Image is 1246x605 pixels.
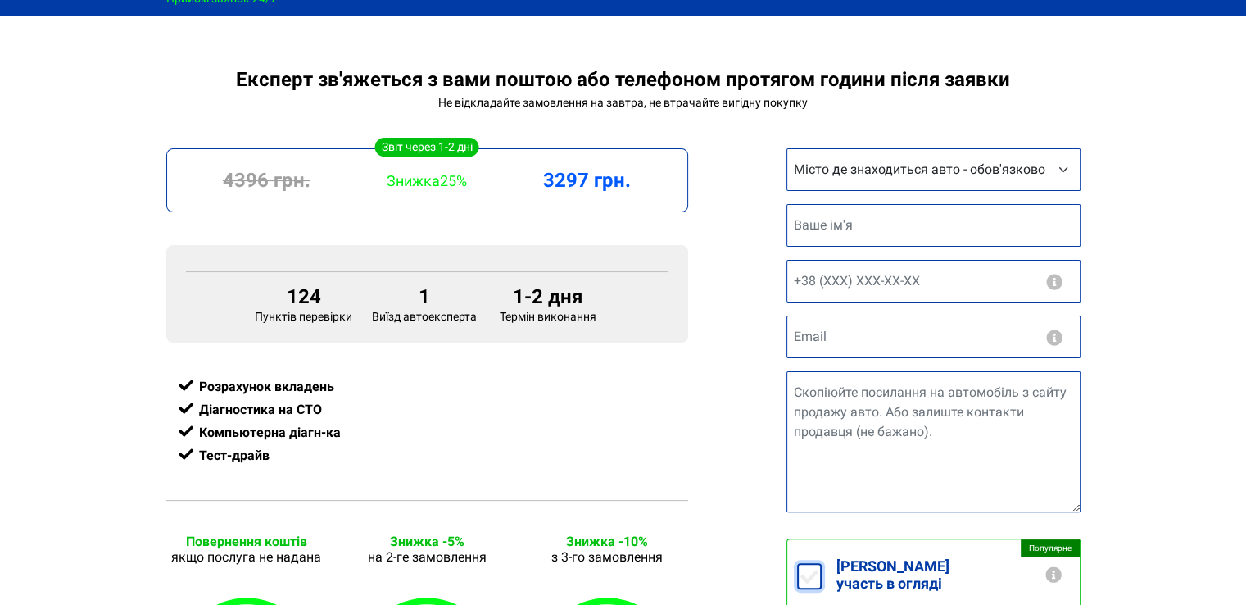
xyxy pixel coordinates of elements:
[507,169,668,192] div: 3297 грн.
[166,549,327,565] div: якщо послуга не надана
[179,421,676,444] div: Компьютерна діагн-ка
[179,444,676,467] div: Тест-драйв
[527,549,687,565] div: з 3-го замовлення
[440,172,467,189] span: 25%
[496,285,599,308] div: 1-2 дня
[1044,330,1064,346] button: Ніякого спаму, на електронну пошту приходить звіт.
[786,260,1081,302] input: +38 (XXX) XXX-XX-XX
[786,316,1081,358] input: Email
[1044,274,1064,290] button: Ніяких СМС і Viber розсилок. Зв'язок з експертом або екстрені питання.
[527,534,687,549] div: Знижка -10%
[347,172,507,189] div: Знижка
[179,398,676,421] div: Діагностика на СТО
[372,285,477,308] div: 1
[179,375,676,398] div: Розрахунок вкладень
[166,534,327,549] div: Повернення коштів
[255,285,352,308] div: 124
[362,285,487,323] div: Виїзд автоексперта
[166,68,1081,91] div: Експерт зв'яжеться з вами поштою або телефоном протягом години після заявки
[786,204,1081,247] input: Ваше ім'я
[245,285,362,323] div: Пунктів перевірки
[487,285,609,323] div: Термін виконання
[347,534,507,549] div: Знижка -5%
[1044,566,1063,583] button: Сервіс Test Driver створений в першу чергу для того, щоб клієнт отримав 100% інформації про машин...
[347,549,507,565] div: на 2-ге замовлення
[187,169,347,192] div: 4396 грн.
[166,96,1081,109] div: Не відкладайте замовлення на завтра, не втрачайте вигідну покупку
